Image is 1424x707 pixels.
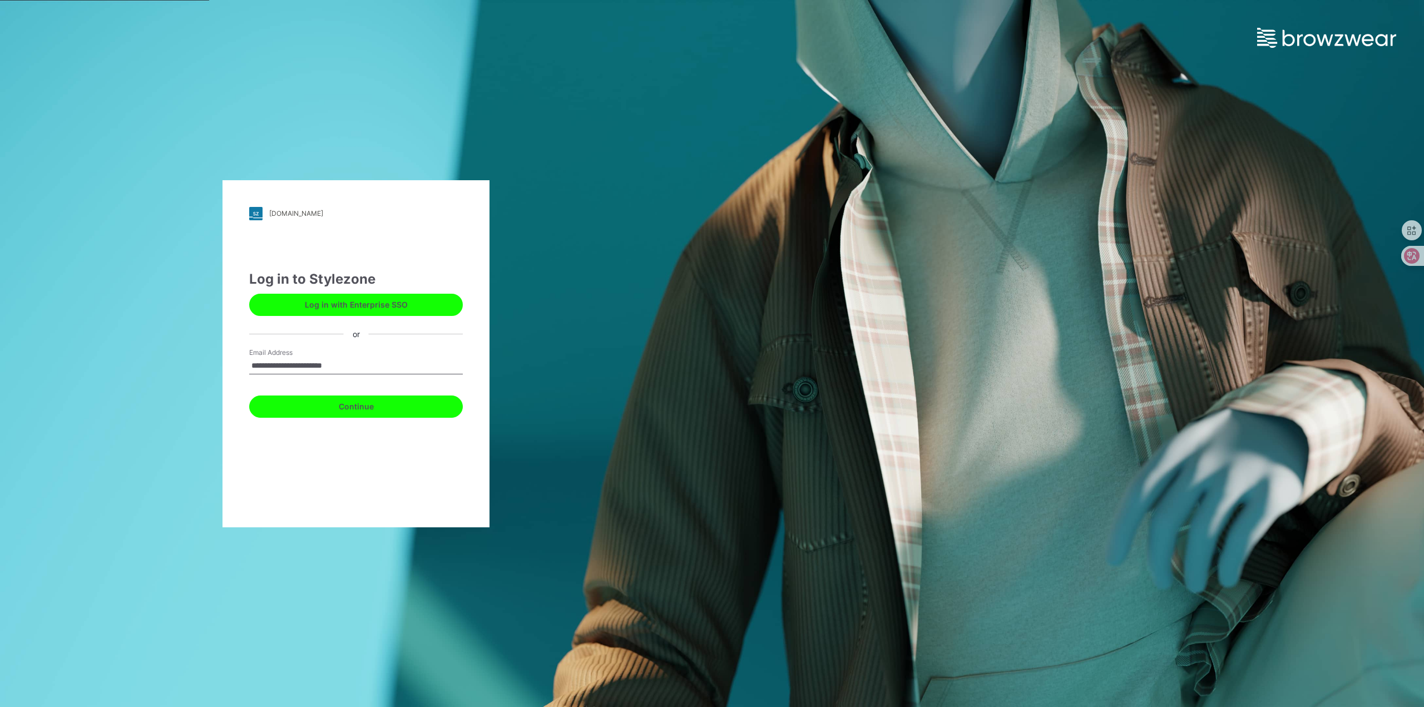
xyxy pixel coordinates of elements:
button: Continue [249,395,463,418]
img: stylezone-logo.562084cfcfab977791bfbf7441f1a819.svg [249,207,263,220]
button: Log in with Enterprise SSO [249,294,463,316]
div: Log in to Stylezone [249,269,463,289]
img: browzwear-logo.e42bd6dac1945053ebaf764b6aa21510.svg [1257,28,1396,48]
div: or [344,328,369,340]
div: [DOMAIN_NAME] [269,209,323,217]
label: Email Address [249,348,327,358]
a: [DOMAIN_NAME] [249,207,463,220]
